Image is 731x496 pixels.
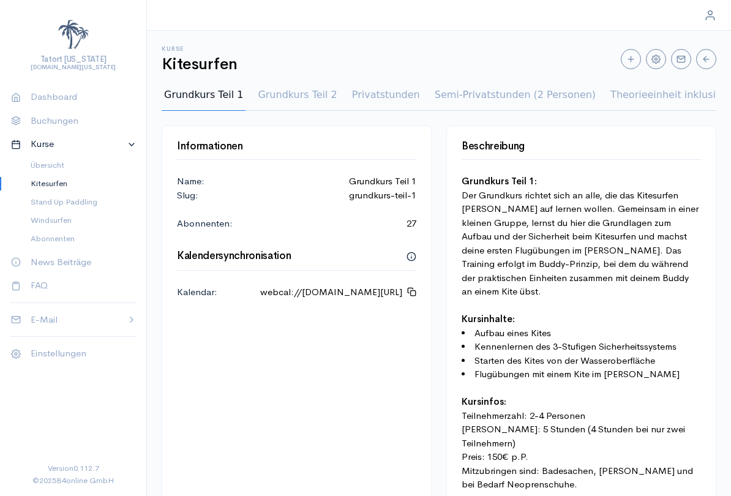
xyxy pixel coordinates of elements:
[462,423,701,450] p: [PERSON_NAME]: 5 Stunden (4 Stunden bei nur zwei Teilnehmern)
[162,45,184,53] a: Kurse
[462,175,537,187] strong: Grundkurs Teil 1:
[31,255,127,269] p: News Beiträge
[177,250,291,262] span: Kalendersynchronisation
[177,217,233,231] label: Abonnenten:
[462,141,525,152] span: Beschreibung
[31,279,127,293] p: FAQ
[162,56,238,73] h1: Kitesurfen
[462,409,701,423] p: Teilnehmerzahl: 2-4 Personen
[432,89,598,110] div: Semi-Privatstunden (2 Personen)
[177,175,204,189] label: Name:
[462,340,701,354] li: Kennenlernen des 3-Stufigen Sicherheitssystems
[462,189,701,299] p: Der Grundkurs richtet sich an alle, die das Kitesurfen [PERSON_NAME] auf lernen wollen. Gemeinsam...
[31,214,127,227] span: Windsurfen
[31,159,127,171] span: Übersicht
[31,55,116,64] h5: Tatort [US_STATE]
[31,196,127,208] span: Stand Up Paddling
[462,396,506,407] strong: Kursinfos:
[31,313,117,327] p: E-Mail
[31,178,127,190] span: Kitesurfen
[177,141,243,152] span: Informationen
[162,89,246,110] div: Grundkurs Teil 1
[350,89,422,110] div: Privatstunden
[349,175,416,189] span: Grundkurs Teil 1
[31,233,127,245] span: Abonnenten
[177,189,198,203] label: Slug:
[58,20,89,50] img: Test
[48,462,99,475] span: Version 0.112.7
[462,367,701,381] li: Flugübungen mit einem Kite im [PERSON_NAME]
[31,114,127,128] p: Buchungen
[177,285,217,299] label: Kalendar :
[31,90,127,104] p: Dashboard
[349,189,416,203] span: grundkurs-teil-1
[462,326,701,340] li: Aufbau eines Kites
[462,354,701,368] li: Starten des Kites von der Wasseroberfläche
[260,285,402,299] span: webcal://[DOMAIN_NAME][URL]
[31,64,116,70] h6: [DOMAIN_NAME][US_STATE]
[462,313,515,325] strong: Kursinhalte:
[32,475,114,487] span: © 2025 B4online GmbH
[407,217,416,231] span: 27
[31,137,117,151] p: Kurse
[462,464,701,492] p: Mitzubringen sind: Badesachen, [PERSON_NAME] und bei Bedarf Neoprenschuhe.
[462,450,701,464] p: Preis: 150€ p.P.
[31,347,127,361] p: Einstellungen
[255,89,339,110] div: Grundkurs Teil 2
